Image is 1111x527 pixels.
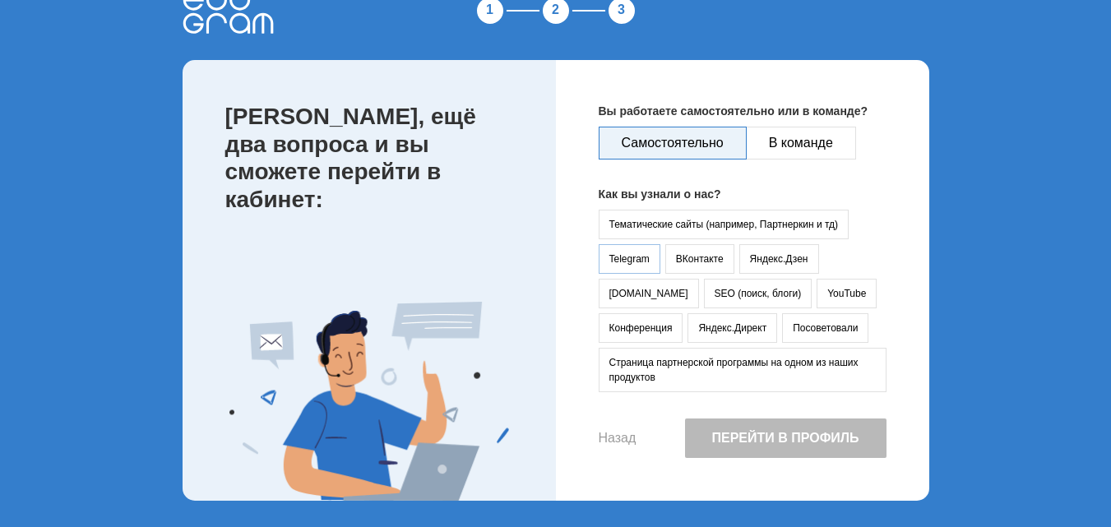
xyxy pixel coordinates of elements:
[782,313,868,343] button: Посоветовали
[817,279,877,308] button: YouTube
[229,302,509,501] img: Expert Image
[687,313,777,343] button: Яндекс.Директ
[225,103,523,213] p: [PERSON_NAME], ещё два вопроса и вы сможете перейти в кабинет:
[599,313,683,343] button: Конференция
[599,244,660,274] button: Telegram
[599,103,886,120] p: Вы работаете самостоятельно или в команде?
[599,210,849,239] button: Тематические сайты (например, Партнеркин и тд)
[704,279,812,308] button: SEO (поиск, блоги)
[599,348,886,392] button: Страница партнерской программы на одном из наших продуктов
[739,244,819,274] button: Яндекс.Дзен
[599,431,637,446] button: Назад
[599,279,699,308] button: [DOMAIN_NAME]
[746,127,856,159] button: В команде
[685,418,886,458] button: Перейти в профиль
[599,186,886,203] p: Как вы узнали о нас?
[599,127,747,159] button: Самостоятельно
[665,244,734,274] button: ВКонтакте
